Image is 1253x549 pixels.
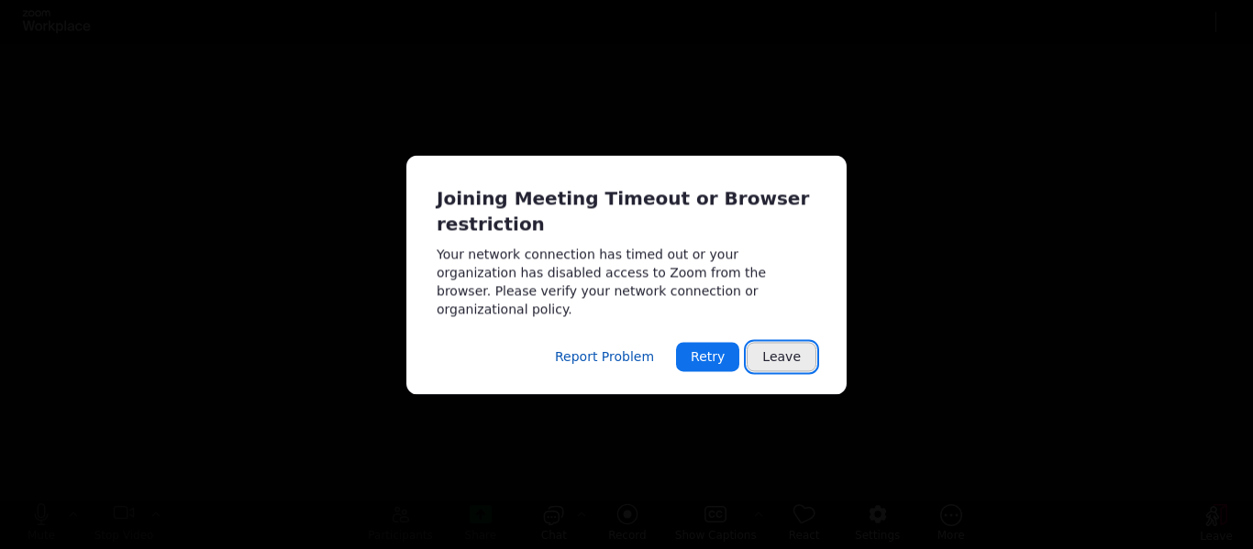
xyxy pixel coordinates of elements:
[437,245,816,318] div: Your network connection has timed out or your organization has disabled access to Zoom from the b...
[406,155,847,394] div: Meeting connected timeout.
[437,185,816,237] div: Joining Meeting Timeout or Browser restriction
[676,342,739,371] button: Retry
[747,342,816,371] button: Leave
[540,342,669,371] button: Report Problem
